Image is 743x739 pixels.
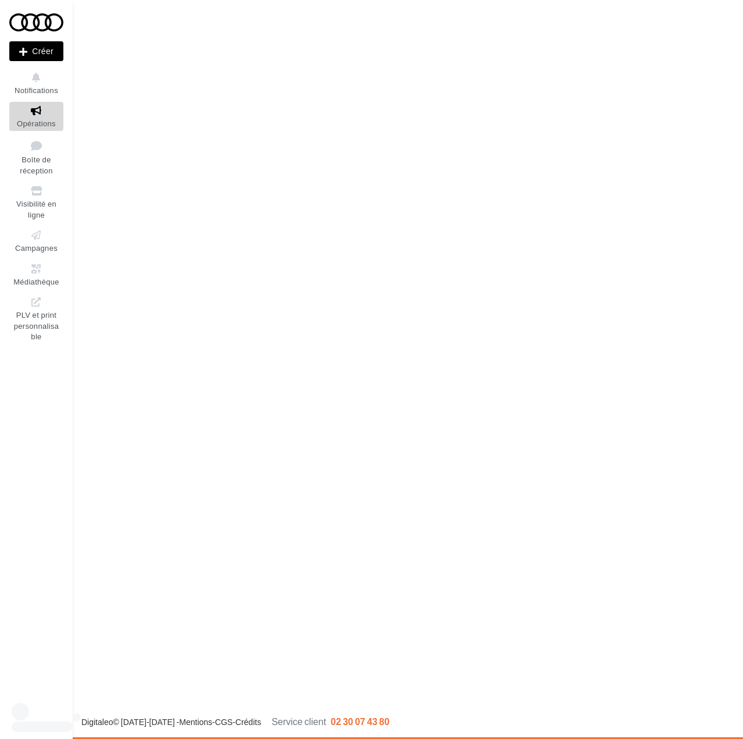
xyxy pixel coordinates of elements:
a: Crédits [235,717,261,727]
a: PLV et print personnalisable [9,293,63,344]
span: Opérations [17,119,56,128]
a: Opérations [9,102,63,130]
span: Campagnes [15,243,58,253]
span: Notifications [15,86,58,95]
span: PLV et print personnalisable [14,308,59,341]
button: Créer [9,41,63,61]
div: Nouvelle campagne [9,41,63,61]
a: CGS [215,717,233,727]
a: Boîte de réception [9,136,63,178]
span: 02 30 07 43 80 [331,716,390,727]
span: Service client [272,716,326,727]
a: Médiathèque [9,260,63,289]
a: Visibilité en ligne [9,182,63,222]
a: Campagnes [9,226,63,255]
a: Digitaleo [81,717,113,727]
span: Visibilité en ligne [16,199,56,219]
button: Notifications [9,69,63,97]
span: Médiathèque [13,277,59,286]
span: © [DATE]-[DATE] - - - [81,717,390,727]
span: Boîte de réception [20,155,52,175]
a: Mentions [179,717,212,727]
